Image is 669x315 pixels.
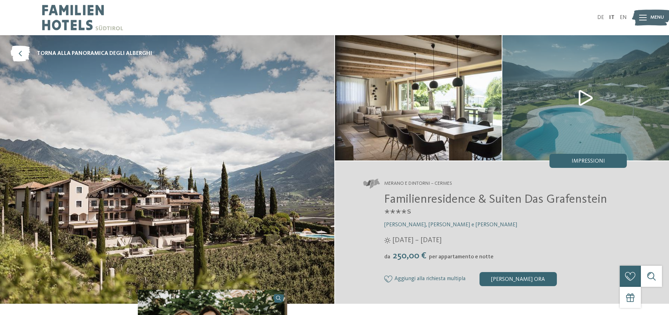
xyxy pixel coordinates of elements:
span: Impressioni [572,158,605,164]
span: [PERSON_NAME], [PERSON_NAME] e [PERSON_NAME] [384,222,517,228]
span: Merano e dintorni – Cermes [384,180,452,187]
span: Menu [650,14,664,21]
img: Il nostro family hotel a Merano e dintorni è perfetto per trascorrere giorni felici [335,35,502,160]
span: 250,00 € [391,251,428,260]
span: Familienresidence & Suiten Das Grafenstein ****ˢ [384,193,607,220]
span: [DATE] – [DATE] [392,235,442,245]
a: EN [620,15,627,20]
i: Orari d'apertura estate [384,237,391,244]
span: da [384,254,390,260]
div: [PERSON_NAME] ora [480,272,557,286]
span: per appartamento e notte [429,254,494,260]
img: Il nostro family hotel a Merano e dintorni è perfetto per trascorrere giorni felici [502,35,669,160]
span: torna alla panoramica degli alberghi [37,50,152,57]
a: IT [609,15,615,20]
a: torna alla panoramica degli alberghi [11,46,152,62]
a: DE [597,15,604,20]
span: Aggiungi alla richiesta multipla [394,276,465,282]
